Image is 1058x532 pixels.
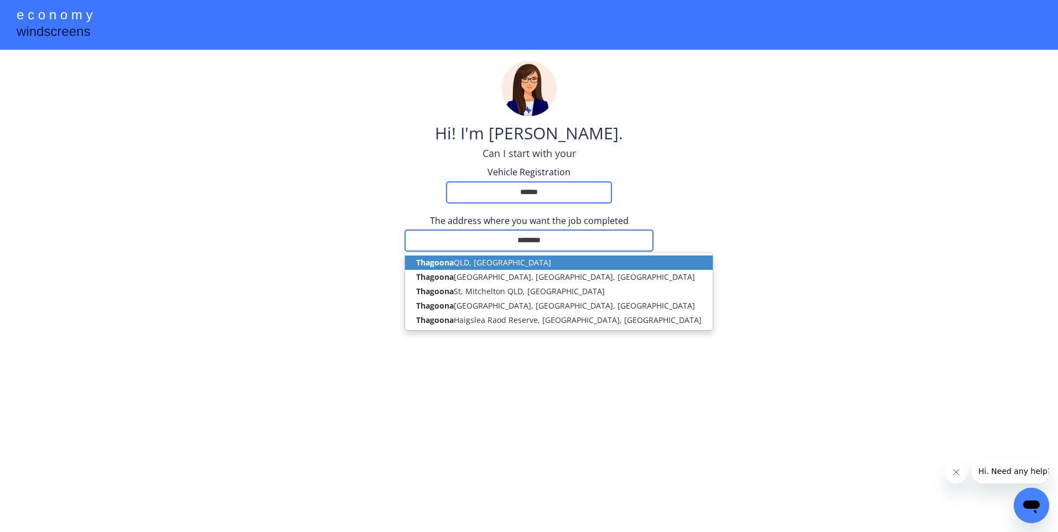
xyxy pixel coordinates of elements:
[405,255,713,270] p: QLD, [GEOGRAPHIC_DATA]
[416,286,454,296] strong: Thagoona
[405,270,713,284] p: [GEOGRAPHIC_DATA], [GEOGRAPHIC_DATA], [GEOGRAPHIC_DATA]
[416,257,454,268] strong: Thagoona
[416,300,454,311] strong: Thagoona
[945,461,967,483] iframe: Close message
[1014,488,1049,523] iframe: Button to launch messaging window
[501,61,557,116] img: madeline.png
[972,459,1049,483] iframe: Message from company
[7,8,80,17] span: Hi. Need any help?
[405,299,713,313] p: [GEOGRAPHIC_DATA], [GEOGRAPHIC_DATA], [GEOGRAPHIC_DATA]
[483,147,576,160] div: Can I start with your
[17,6,92,27] div: e c o n o m y
[405,313,713,327] p: Haigslea Raod Reserve, [GEOGRAPHIC_DATA], [GEOGRAPHIC_DATA]
[404,215,654,227] div: The address where you want the job completed
[17,22,90,44] div: windscreens
[405,284,713,299] p: St, Mitchelton QLD, [GEOGRAPHIC_DATA]
[474,166,584,178] div: Vehicle Registration
[416,315,454,325] strong: Thagoona
[435,122,623,147] div: Hi! I'm [PERSON_NAME].
[416,272,454,282] strong: Thagoona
